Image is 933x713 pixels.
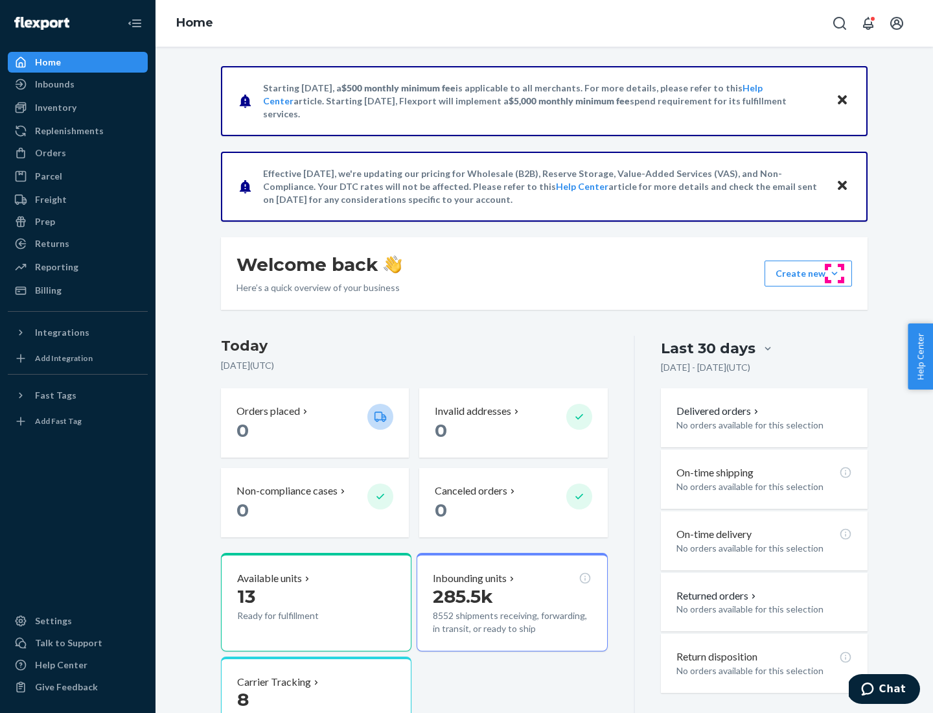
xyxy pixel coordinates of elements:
h3: Today [221,336,608,356]
div: Orders [35,146,66,159]
p: On-time delivery [676,527,752,542]
span: 13 [237,585,255,607]
button: Returned orders [676,589,759,603]
a: Parcel [8,166,148,187]
div: Freight [35,193,67,206]
iframe: Opens a widget where you can chat to one of our agents [849,674,920,707]
div: Give Feedback [35,681,98,694]
p: No orders available for this selection [676,419,852,432]
p: Orders placed [236,404,300,419]
div: Returns [35,237,69,250]
span: $500 monthly minimum fee [341,82,455,93]
span: 0 [236,499,249,521]
img: Flexport logo [14,17,69,30]
p: On-time shipping [676,465,754,480]
button: Integrations [8,322,148,343]
button: Help Center [908,323,933,390]
div: Inventory [35,101,76,114]
a: Help Center [8,655,148,675]
a: Settings [8,611,148,631]
span: 0 [435,419,447,441]
div: Parcel [35,170,62,183]
button: Open Search Box [827,10,853,36]
img: hand-wave emoji [384,255,402,274]
p: Return disposition [676,649,757,664]
button: Close Navigation [122,10,148,36]
span: 285.5k [433,585,493,607]
button: Create new [765,261,852,286]
button: Invalid addresses 0 [419,388,607,458]
p: Carrier Tracking [237,675,311,690]
span: $5,000 monthly minimum fee [509,95,630,106]
p: Available units [237,571,302,586]
div: Add Integration [35,353,93,364]
button: Delivered orders [676,404,761,419]
div: Add Fast Tag [35,415,82,427]
p: No orders available for this selection [676,603,852,616]
div: Settings [35,614,72,627]
a: Inbounds [8,74,148,95]
a: Freight [8,189,148,210]
p: No orders available for this selection [676,542,852,555]
div: Reporting [35,261,78,274]
span: 8 [237,688,249,710]
div: Home [35,56,61,69]
button: Talk to Support [8,633,148,653]
button: Give Feedback [8,677,148,697]
a: Inventory [8,97,148,118]
p: [DATE] ( UTC ) [221,359,608,372]
a: Home [8,52,148,73]
h1: Welcome back [236,253,402,276]
p: No orders available for this selection [676,664,852,677]
a: Billing [8,280,148,301]
div: Prep [35,215,55,228]
p: Invalid addresses [435,404,511,419]
button: Available units13Ready for fulfillment [221,553,411,651]
a: Orders [8,143,148,163]
div: Fast Tags [35,389,76,402]
div: Last 30 days [661,338,755,358]
span: 0 [236,419,249,441]
p: No orders available for this selection [676,480,852,493]
div: Inbounds [35,78,75,91]
button: Open notifications [855,10,881,36]
a: Replenishments [8,121,148,141]
a: Add Fast Tag [8,411,148,432]
div: Help Center [35,659,87,672]
button: Close [834,91,851,110]
p: Ready for fulfillment [237,609,357,622]
p: Canceled orders [435,484,507,498]
p: 8552 shipments receiving, forwarding, in transit, or ready to ship [433,609,591,635]
div: Replenishments [35,124,104,137]
a: Prep [8,211,148,232]
p: [DATE] - [DATE] ( UTC ) [661,361,750,374]
button: Open account menu [884,10,910,36]
div: Talk to Support [35,637,102,649]
p: Inbounding units [433,571,507,586]
div: Billing [35,284,62,297]
button: Fast Tags [8,385,148,406]
button: Inbounding units285.5k8552 shipments receiving, forwarding, in transit, or ready to ship [417,553,607,651]
span: 0 [435,499,447,521]
button: Orders placed 0 [221,388,409,458]
a: Reporting [8,257,148,277]
a: Home [176,16,213,30]
ol: breadcrumbs [166,5,224,42]
a: Add Integration [8,348,148,369]
p: Starting [DATE], a is applicable to all merchants. For more details, please refer to this article... [263,82,824,121]
a: Help Center [556,181,608,192]
button: Canceled orders 0 [419,468,607,537]
button: Non-compliance cases 0 [221,468,409,537]
p: Non-compliance cases [236,484,338,498]
p: Effective [DATE], we're updating our pricing for Wholesale (B2B), Reserve Storage, Value-Added Se... [263,167,824,206]
a: Returns [8,233,148,254]
div: Integrations [35,326,89,339]
p: Here’s a quick overview of your business [236,281,402,294]
button: Close [834,177,851,196]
